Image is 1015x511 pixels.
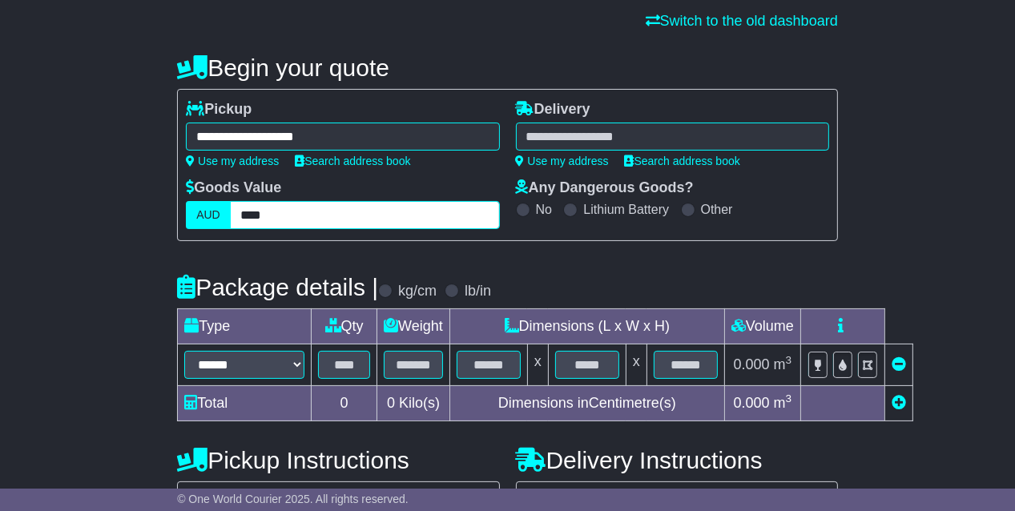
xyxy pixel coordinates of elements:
[734,356,770,372] span: 0.000
[527,344,548,386] td: x
[774,395,792,411] span: m
[449,309,724,344] td: Dimensions (L x W x H)
[701,202,733,217] label: Other
[177,447,499,473] h4: Pickup Instructions
[398,283,437,300] label: kg/cm
[186,201,231,229] label: AUD
[177,54,838,81] h4: Begin your quote
[312,309,377,344] td: Qty
[625,155,740,167] a: Search address book
[177,274,378,300] h4: Package details |
[786,392,792,404] sup: 3
[516,447,838,473] h4: Delivery Instructions
[892,395,906,411] a: Add new item
[186,155,279,167] a: Use my address
[178,386,312,421] td: Total
[536,202,552,217] label: No
[516,101,590,119] label: Delivery
[449,386,724,421] td: Dimensions in Centimetre(s)
[583,202,669,217] label: Lithium Battery
[177,493,409,505] span: © One World Courier 2025. All rights reserved.
[786,354,792,366] sup: 3
[892,356,906,372] a: Remove this item
[724,309,800,344] td: Volume
[774,356,792,372] span: m
[465,283,491,300] label: lb/in
[646,13,838,29] a: Switch to the old dashboard
[626,344,646,386] td: x
[186,179,281,197] label: Goods Value
[186,101,252,119] label: Pickup
[295,155,410,167] a: Search address book
[516,155,609,167] a: Use my address
[377,386,450,421] td: Kilo(s)
[516,179,694,197] label: Any Dangerous Goods?
[312,386,377,421] td: 0
[734,395,770,411] span: 0.000
[178,309,312,344] td: Type
[387,395,395,411] span: 0
[377,309,450,344] td: Weight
